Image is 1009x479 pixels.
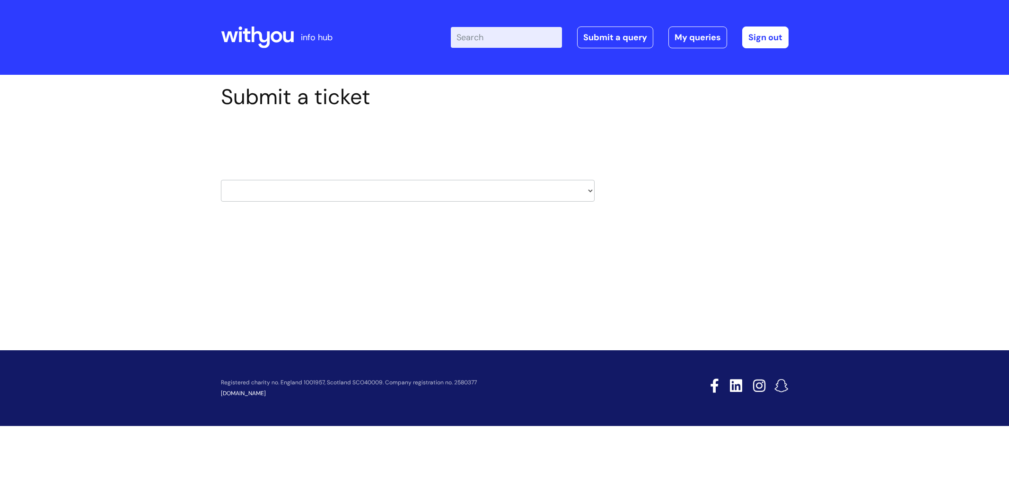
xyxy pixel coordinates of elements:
[301,30,333,45] p: info hub
[451,27,789,48] div: | -
[668,27,727,48] a: My queries
[221,390,266,397] a: [DOMAIN_NAME]
[577,27,653,48] a: Submit a query
[742,27,789,48] a: Sign out
[221,380,643,386] p: Registered charity no. England 1001957, Scotland SCO40009. Company registration no. 2580377
[221,132,595,149] h2: Select issue type
[451,27,562,48] input: Search
[221,84,595,110] h1: Submit a ticket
